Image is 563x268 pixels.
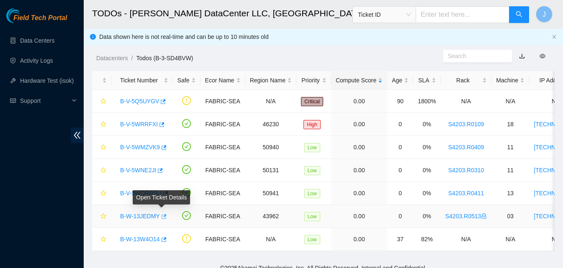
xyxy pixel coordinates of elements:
span: / [131,55,133,61]
td: 0 [387,182,413,205]
span: star [100,98,106,105]
span: exclamation-circle [182,234,191,243]
td: FABRIC-SEA [201,182,245,205]
span: search [516,11,522,19]
img: Akamai Technologies [6,8,42,23]
span: Low [304,235,320,244]
td: 50131 [245,159,297,182]
button: close [552,34,557,40]
td: 03 [491,205,529,228]
span: lock [481,213,487,219]
button: star [97,140,107,154]
td: 43962 [245,205,297,228]
a: Todos (B-3-SD4BVW) [136,55,193,61]
td: 46230 [245,113,297,136]
span: check-circle [182,188,191,197]
a: B-W-13W4O14 [120,236,160,242]
span: star [100,167,106,174]
td: 0% [413,205,441,228]
td: 90 [387,90,413,113]
span: star [100,236,106,243]
td: 0% [413,113,441,136]
a: B-V-5Q5UYGV [120,98,159,105]
span: High [303,120,321,129]
button: star [97,117,107,131]
a: S4203.R0513lock [445,213,487,220]
button: star [97,209,107,223]
td: 0 [387,205,413,228]
td: 0.00 [331,159,387,182]
span: eye [540,53,545,59]
a: Activity Logs [20,57,53,64]
span: check-circle [182,165,191,174]
td: N/A [245,90,297,113]
td: 0.00 [331,136,387,159]
a: B-V-5WRRFXI [120,121,158,128]
a: B-W-13JEDMY [120,213,160,220]
td: 0.00 [331,182,387,205]
td: 18 [491,113,529,136]
td: 0.00 [331,113,387,136]
span: read [10,98,16,104]
a: B-V-5WMZVK9 [120,144,160,151]
span: Low [304,166,320,175]
span: star [100,121,106,128]
span: check-circle [182,142,191,151]
button: star [97,186,107,200]
td: 0 [387,159,413,182]
td: N/A [491,90,529,113]
td: FABRIC-SEA [201,136,245,159]
td: 0 [387,136,413,159]
span: star [100,213,106,220]
span: star [100,144,106,151]
a: S4203.R0409 [448,144,484,151]
span: check-circle [182,119,191,128]
a: B-V-5WNE2JI [120,167,156,174]
input: Search [448,51,501,61]
button: J [536,6,553,23]
span: Low [304,189,320,198]
td: 11 [491,159,529,182]
button: search [509,6,529,23]
span: exclamation-circle [182,96,191,105]
td: 1800% [413,90,441,113]
td: FABRIC-SEA [201,90,245,113]
td: N/A [245,228,297,251]
a: B-V-5WQRRSU [120,190,162,197]
a: S4203.R0411 [448,190,484,197]
button: star [97,163,107,177]
td: 82% [413,228,441,251]
div: Open Ticket Details [133,190,190,204]
span: close [552,34,557,39]
span: Low [304,212,320,221]
td: FABRIC-SEA [201,159,245,182]
td: 50940 [245,136,297,159]
span: Support [20,92,69,109]
td: 0.00 [331,90,387,113]
a: Datacenters [96,55,128,61]
td: N/A [441,90,492,113]
td: 13 [491,182,529,205]
a: S4203.R0310 [448,167,484,174]
td: FABRIC-SEA [201,113,245,136]
a: Data Centers [20,37,54,44]
td: FABRIC-SEA [201,228,245,251]
input: Enter text here... [416,6,509,23]
td: 0.00 [331,205,387,228]
button: star [97,94,107,108]
td: 0.00 [331,228,387,251]
td: 0% [413,182,441,205]
span: check-circle [182,211,191,220]
td: N/A [441,228,492,251]
td: 50941 [245,182,297,205]
span: double-left [71,128,84,143]
span: Critical [301,97,323,106]
td: 11 [491,136,529,159]
button: star [97,232,107,246]
span: Field Tech Portal [13,14,67,22]
span: Low [304,143,320,152]
td: 0% [413,136,441,159]
td: 0% [413,159,441,182]
button: download [513,49,531,63]
a: download [519,53,525,59]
